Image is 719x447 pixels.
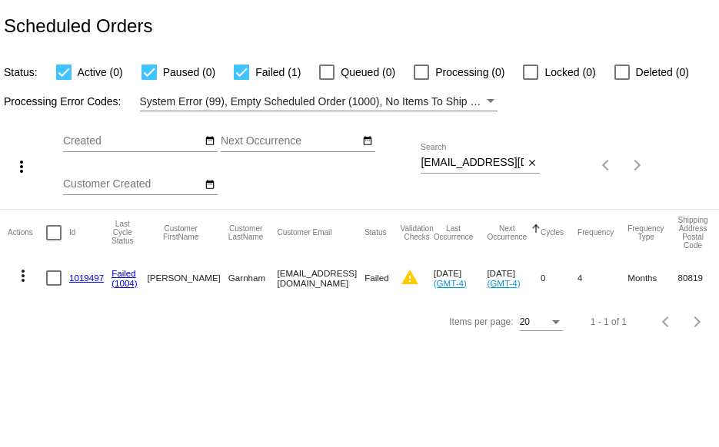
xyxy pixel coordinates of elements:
button: Previous page [651,306,682,337]
a: (GMT-4) [487,278,520,288]
span: Locked (0) [544,63,595,81]
mat-cell: Garnham [228,256,278,300]
button: Change sorting for FrequencyType [627,224,664,241]
mat-cell: 0 [541,256,578,300]
button: Change sorting for LastProcessingCycleId [112,220,133,245]
button: Change sorting for NextOccurrenceUtc [487,224,527,241]
button: Change sorting for CustomerEmail [277,228,331,237]
a: Failed [112,268,136,278]
mat-icon: warning [401,268,419,286]
span: Deleted (0) [636,63,689,81]
span: Failed (1) [255,63,301,81]
a: (GMT-4) [434,278,467,288]
div: 1 - 1 of 1 [591,316,627,327]
mat-icon: more_vert [12,157,31,176]
button: Change sorting for ShippingPostcode [678,216,708,250]
span: Processing (0) [435,63,504,81]
input: Next Occurrence [221,135,359,147]
mat-icon: date_range [205,135,215,147]
button: Previous page [591,150,622,180]
button: Next page [682,306,713,337]
button: Next page [622,150,653,180]
mat-select: Items per page: [520,317,563,328]
mat-cell: 4 [578,256,627,300]
mat-cell: [DATE] [434,256,488,300]
span: Active (0) [78,63,123,81]
span: 20 [520,316,530,327]
mat-icon: close [527,157,538,170]
button: Change sorting for LastOccurrenceUtc [434,224,474,241]
div: Items per page: [449,316,513,327]
a: 1019497 [69,273,104,283]
mat-cell: [EMAIL_ADDRESS][DOMAIN_NAME] [277,256,364,300]
button: Change sorting for Frequency [578,228,614,237]
button: Change sorting for Status [364,228,386,237]
mat-cell: Months [627,256,677,300]
h2: Scheduled Orders [4,15,152,37]
button: Clear [524,155,540,171]
span: Queued (0) [341,63,395,81]
button: Change sorting for CustomerFirstName [147,224,214,241]
span: Status: [4,66,38,78]
button: Change sorting for CustomerLastName [228,224,264,241]
input: Created [63,135,201,147]
mat-icon: date_range [205,179,215,191]
mat-icon: more_vert [14,267,32,285]
button: Change sorting for Cycles [541,228,564,237]
span: Failed [364,273,389,283]
mat-select: Filter by Processing Error Codes [140,92,498,111]
span: Processing Error Codes: [4,95,121,108]
input: Customer Created [63,178,201,190]
a: (1004) [112,278,138,288]
button: Change sorting for Id [69,228,75,237]
mat-icon: date_range [362,135,373,147]
mat-header-cell: Validation Checks [401,210,434,256]
input: Search [421,157,524,169]
mat-cell: [DATE] [487,256,541,300]
span: Paused (0) [163,63,215,81]
mat-header-cell: Actions [8,210,46,256]
mat-cell: [PERSON_NAME] [147,256,228,300]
